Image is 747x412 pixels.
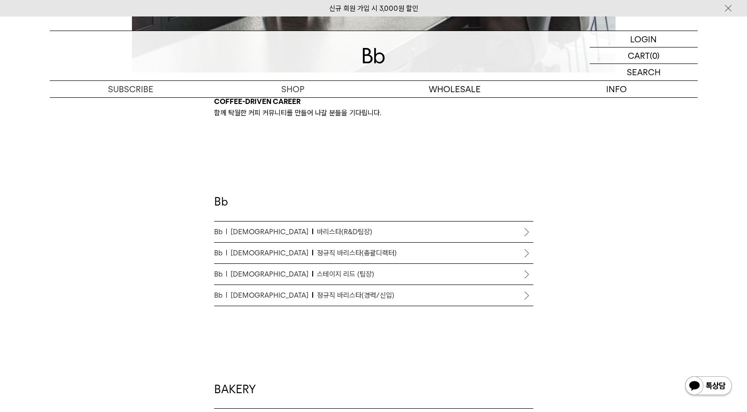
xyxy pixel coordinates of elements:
[214,264,533,285] a: Bb[DEMOGRAPHIC_DATA]스테이지 리드 (팀장)
[214,226,227,238] span: Bb
[317,226,372,238] span: 바리스타(R&D팀장)
[50,81,212,97] a: SUBSCRIBE
[627,64,661,80] p: SEARCH
[329,4,418,13] a: 신규 회원 가입 시 3,000원 할인
[628,48,650,63] p: CART
[650,48,660,63] p: (0)
[317,247,397,259] span: 정규직 바리스타(총괄디렉터)
[212,81,374,97] a: SHOP
[362,48,385,63] img: 로고
[374,81,536,97] p: WHOLESALE
[231,247,313,259] span: [DEMOGRAPHIC_DATA]
[536,81,698,97] p: INFO
[214,222,533,242] a: Bb[DEMOGRAPHIC_DATA]바리스타(R&D팀장)
[684,375,733,398] img: 카카오톡 채널 1:1 채팅 버튼
[214,290,227,301] span: Bb
[590,48,698,64] a: CART (0)
[630,31,657,47] p: LOGIN
[231,226,313,238] span: [DEMOGRAPHIC_DATA]
[214,285,533,306] a: Bb[DEMOGRAPHIC_DATA]정규직 바리스타(경력/신입)
[317,269,374,280] span: 스테이지 리드 (팀장)
[214,381,533,409] h2: BAKERY
[231,290,313,301] span: [DEMOGRAPHIC_DATA]
[214,96,533,119] div: 함께 탁월한 커피 커뮤니티를 만들어 나갈 분들을 기다립니다.
[590,31,698,48] a: LOGIN
[214,247,227,259] span: Bb
[317,290,394,301] span: 정규직 바리스타(경력/신입)
[231,269,313,280] span: [DEMOGRAPHIC_DATA]
[214,194,533,222] h2: Bb
[214,269,227,280] span: Bb
[214,96,533,107] p: Coffee-driven career
[214,243,533,263] a: Bb[DEMOGRAPHIC_DATA]정규직 바리스타(총괄디렉터)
